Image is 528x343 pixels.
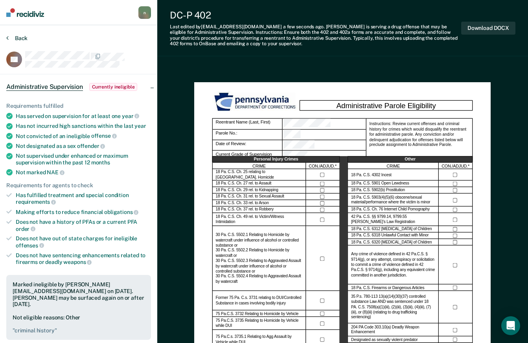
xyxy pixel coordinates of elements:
label: 18 Pa. C.S. Ch. 29 rel. to Kidnapping [216,188,278,193]
div: Requirements fulfilled [6,103,151,109]
span: offense [91,133,117,139]
label: 18 Pa. C.S. 5901 Open Lewdness [351,181,409,186]
label: 18 Pa. C.S. Ch. 37 rel. to Robbery [216,207,274,212]
div: Current Grade of Supervision [283,151,366,162]
div: Date of Review: [283,140,366,151]
span: weapons [63,259,92,265]
label: 18 Pa. C.S. 5903(4)(5)(6) obscene/sexual material/performance where the victim is minor [351,195,435,205]
div: Not designated as a sex [16,142,151,149]
pre: " criminal history " [13,327,145,334]
div: Does not have sentencing enhancements related to firearms or deadly [16,252,151,266]
div: Date of Review: [212,140,283,151]
span: months [91,159,110,166]
div: Marked ineligible by [PERSON_NAME][EMAIL_ADDRESS][DOMAIN_NAME] on [DATE]. [PERSON_NAME] may be su... [13,281,145,308]
div: Not convicted of an ineligible [16,133,151,140]
label: Any crime of violence defined in 42 Pa.C.S. § 9714(g), or any attempt, conspiracy or solicitation... [351,252,435,278]
label: 18 Pa. C.S. 5902(b) Prostitution [351,188,405,193]
label: 204 PA Code 303.10(a) Deadly Weapon Enhancement [351,325,435,335]
div: Requirements for agents to check [6,182,151,189]
label: 18 Pa. C.S. 6312 [MEDICAL_DATA] of Children [351,227,432,232]
div: Has not incurred high sanctions within the last [16,123,151,129]
div: Last edited by [EMAIL_ADDRESS][DOMAIN_NAME] . [PERSON_NAME] is serving a drug offense that may be... [170,24,461,47]
label: 18 Pa. C.S. Firearms or Dangerous Articles [351,285,424,290]
label: 18 Pa. C.S. Ch. 49 rel. to Victim/Witness Intimidation [216,214,303,225]
span: offender [77,143,105,149]
div: Reentrant Name (Last, First) [212,118,283,129]
div: Current Grade of Supervision [212,151,283,162]
div: CON./ADJUD.* [439,163,473,170]
button: n [138,6,151,19]
label: 18 Pa. C.S. 4302 Incest [351,173,392,178]
div: CON./ADJUD.* [306,163,340,170]
div: Not eligible reasons: Other [13,314,145,334]
div: Reentrant Name (Last, First) [283,118,366,129]
span: Administrative Supervision [6,83,83,91]
label: 30 Pa. C.S. 5502.1 Relating to Homicide by watercraft under influence of alcohol or controlled su... [216,233,303,285]
label: 18 Pa. C.S. Ch. 33 rel. to Arson [216,201,269,206]
label: 35 P.s. 780-113 13(a)(14)(30)(37) controlled substance Law AND was sentenced under 18 PA. C.S. 75... [351,295,435,321]
span: year [122,113,139,119]
button: Download DOCX [461,22,515,35]
div: DC-P 402 [170,9,461,21]
img: Recidiviz [6,8,44,17]
div: CRIME [212,163,306,170]
div: Does not have a history of PFAs or a current PFA order [16,219,151,232]
label: 75 Pa.C.S. 3735 Relating to Homicide by Vehicle while DUI [216,319,303,329]
span: obligations [104,209,138,215]
div: Parole No.: [283,130,366,140]
span: NAE [47,169,64,175]
div: Other [348,157,473,163]
label: 18 Pa. C.S. Ch. 31 rel. to Sexual Assault [216,194,284,199]
label: Former 75 Pa. C.s. 3731 relating to DUI/Controlled Substance in cases involving bodily injury [216,296,303,306]
div: Has fulfilled treatment and special condition [16,192,151,205]
div: Personal Injury Crimes [212,157,340,163]
div: Not supervised under enhanced or maximum supervision within the past 12 [16,153,151,166]
div: Instructions: Review current offenses and criminal history for crimes which would disqualify the ... [366,118,473,162]
div: CRIME [348,163,439,170]
div: Not marked [16,169,151,176]
div: Has served on supervision for at least one [16,112,151,120]
span: offenses [16,242,44,249]
span: requirements [16,199,56,205]
img: PDOC Logo [212,91,300,113]
label: Designated as sexually violent predator [351,337,418,342]
span: a few seconds ago [283,24,324,30]
label: 18 Pa. C.S. Ch. 25 relating to [GEOGRAPHIC_DATA]. Homicide [216,170,303,180]
span: year [134,123,146,129]
button: Back [6,35,28,42]
label: 18 Pa. C.S. Ch. 27 rel. to Assault [216,181,272,186]
div: Making efforts to reduce financial [16,208,151,216]
div: Administrative Parole Eligibility [300,100,473,111]
div: Parole No.: [212,130,283,140]
label: 18 Pa. C.S. 6318 Unlawful Contact with Minor [351,233,429,238]
label: 42 Pa. C.S. §§ 9799.14, 9799.55 [PERSON_NAME]’s Law Registration [351,214,435,225]
label: 18 Pa. C.S. 6320 [MEDICAL_DATA] of Children [351,240,432,245]
label: 75 Pa.C.S. 3732 Relating to Homicide by Vehicle [216,311,299,316]
div: Open Intercom Messenger [501,316,520,335]
label: 18 Pa. C.S. Ch. 76 Internet Child Pornography [351,207,430,212]
div: Does not have out of state charges for ineligible [16,235,151,249]
span: Currently ineligible [89,83,138,91]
